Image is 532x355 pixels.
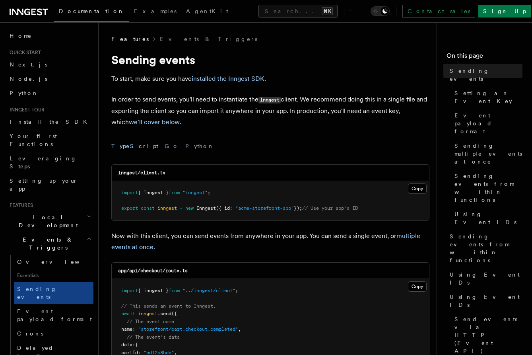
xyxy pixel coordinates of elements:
[138,326,238,332] span: "storefront/cart.checkout.completed"
[230,205,233,211] span: :
[171,311,177,316] span: ({
[192,75,264,82] a: installed the Inngest SDK
[454,89,522,105] span: Setting an Event Key
[111,137,158,155] button: TypeScript
[138,288,169,293] span: { inngest }
[6,202,33,209] span: Features
[402,5,475,18] a: Contact sales
[6,213,87,229] span: Local Development
[169,190,180,195] span: from
[118,170,165,176] code: inngest/client.ts
[302,205,358,211] span: // Use your app's ID
[157,205,177,211] span: inngest
[134,8,177,14] span: Examples
[408,183,427,194] button: Copy
[17,330,43,337] span: Crons
[129,2,181,21] a: Examples
[132,342,135,347] span: :
[294,205,302,211] span: });
[238,326,241,332] span: ,
[14,282,93,304] a: Sending events
[157,311,171,316] span: .send
[6,210,93,232] button: Local Development
[181,2,233,21] a: AgentKit
[216,205,230,211] span: ({ id
[17,308,92,322] span: Event payload format
[454,172,522,204] span: Sending events from within functions
[135,342,138,347] span: {
[208,190,210,195] span: ;
[6,232,93,255] button: Events & Triggers
[10,32,32,40] span: Home
[371,6,390,16] button: Toggle dark mode
[183,190,208,195] span: "inngest"
[17,286,57,300] span: Sending events
[6,57,93,72] a: Next.js
[258,5,338,18] button: Search...⌘K
[6,115,93,129] a: Install the SDK
[10,90,39,96] span: Python
[121,190,138,195] span: import
[160,35,257,43] a: Events & Triggers
[111,94,429,128] p: In order to send events, you'll need to instantiate the client. We recommend doing this in a sing...
[451,207,522,229] a: Using Event IDs
[169,288,180,293] span: from
[138,190,169,195] span: { Inngest }
[127,319,174,324] span: // The event name
[450,271,522,287] span: Using Event IDs
[6,236,87,252] span: Events & Triggers
[196,205,216,211] span: Inngest
[447,229,522,267] a: Sending events from within functions
[454,315,522,355] span: Send events via HTTP (Event API)
[129,118,180,126] a: we'll cover below
[10,119,92,125] span: Install the SDK
[454,142,522,166] span: Sending multiple events at once
[450,293,522,309] span: Using Event IDs
[121,303,216,309] span: // This sends an event to Inngest.
[127,334,180,340] span: // The event's data
[111,232,420,251] a: multiple events at once
[6,86,93,100] a: Python
[141,205,155,211] span: const
[454,210,522,226] span: Using Event IDs
[14,326,93,341] a: Crons
[447,64,522,86] a: Sending events
[10,133,57,147] span: Your first Functions
[14,255,93,269] a: Overview
[121,311,135,316] span: await
[6,107,45,113] span: Inngest tour
[451,108,522,138] a: Event payload format
[447,267,522,290] a: Using Event IDs
[454,111,522,135] span: Event payload format
[111,35,149,43] span: Features
[14,269,93,282] span: Essentials
[6,151,93,174] a: Leveraging Steps
[6,49,41,56] span: Quick start
[451,86,522,108] a: Setting an Event Key
[10,61,47,68] span: Next.js
[185,137,214,155] button: Python
[54,2,129,22] a: Documentation
[121,288,138,293] span: import
[235,288,238,293] span: ;
[6,72,93,86] a: Node.js
[180,205,183,211] span: =
[451,138,522,169] a: Sending multiple events at once
[447,51,522,64] h4: On this page
[6,29,93,43] a: Home
[183,288,235,293] span: "../inngest/client"
[6,174,93,196] a: Setting up your app
[111,230,429,253] p: Now with this client, you can send events from anywhere in your app. You can send a single event,...
[186,8,228,14] span: AgentKit
[111,73,429,84] p: To start, make sure you have .
[10,177,78,192] span: Setting up your app
[111,53,429,67] h1: Sending events
[165,137,179,155] button: Go
[322,7,333,15] kbd: ⌘K
[408,281,427,292] button: Copy
[258,97,281,103] code: Inngest
[478,5,531,18] a: Sign Up
[235,205,294,211] span: "acme-storefront-app"
[10,76,47,82] span: Node.js
[59,8,124,14] span: Documentation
